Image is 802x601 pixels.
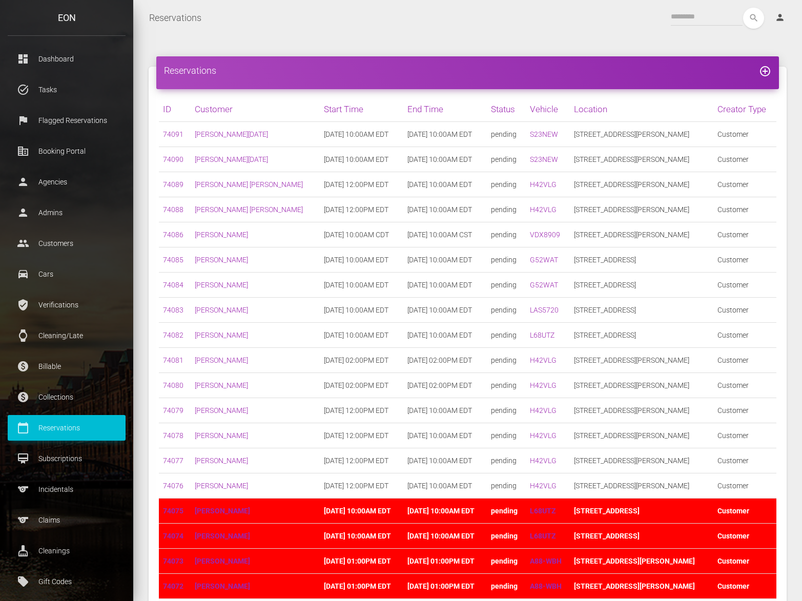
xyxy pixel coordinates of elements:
[163,180,183,189] a: 74089
[570,473,713,499] td: [STREET_ADDRESS][PERSON_NAME]
[403,398,487,423] td: [DATE] 10:00AM EDT
[15,512,118,528] p: Claims
[8,476,126,502] a: sports Incidentals
[195,256,248,264] a: [PERSON_NAME]
[195,356,248,364] a: [PERSON_NAME]
[163,557,183,565] a: 74073
[195,331,248,339] a: [PERSON_NAME]
[163,205,183,214] a: 74088
[403,473,487,499] td: [DATE] 10:00AM EDT
[15,205,118,220] p: Admins
[15,328,118,343] p: Cleaning/Late
[570,97,713,122] th: Location
[530,582,562,590] a: A88-WBH
[487,348,525,373] td: pending
[487,222,525,247] td: pending
[163,231,183,239] a: 74086
[530,482,557,490] a: H42VLG
[320,273,403,298] td: [DATE] 10:00AM EDT
[8,507,126,533] a: sports Claims
[403,524,487,549] td: [DATE] 10:00AM EDT
[15,543,118,558] p: Cleanings
[403,499,487,524] td: [DATE] 10:00AM EDT
[530,406,557,415] a: H42VLG
[195,532,250,540] a: [PERSON_NAME]
[403,222,487,247] td: [DATE] 10:00AM CST
[570,448,713,473] td: [STREET_ADDRESS][PERSON_NAME]
[713,524,776,549] td: Customer
[320,473,403,499] td: [DATE] 12:00PM EDT
[320,373,403,398] td: [DATE] 02:00PM EDT
[15,143,118,159] p: Booking Portal
[487,574,525,599] td: pending
[8,46,126,72] a: dashboard Dashboard
[15,113,118,128] p: Flagged Reservations
[195,507,250,515] a: [PERSON_NAME]
[8,261,126,287] a: drive_eta Cars
[195,180,303,189] a: [PERSON_NAME] [PERSON_NAME]
[320,247,403,273] td: [DATE] 10:00AM EDT
[15,482,118,497] p: Incidentals
[487,298,525,323] td: pending
[320,222,403,247] td: [DATE] 10:00AM CDT
[570,574,713,599] td: [STREET_ADDRESS][PERSON_NAME]
[775,12,785,23] i: person
[195,231,248,239] a: [PERSON_NAME]
[530,381,557,389] a: H42VLG
[8,231,126,256] a: people Customers
[713,97,776,122] th: Creator Type
[320,323,403,348] td: [DATE] 10:00AM EDT
[8,569,126,594] a: local_offer Gift Codes
[530,356,557,364] a: H42VLG
[713,122,776,147] td: Customer
[8,384,126,410] a: paid Collections
[487,423,525,448] td: pending
[320,423,403,448] td: [DATE] 12:00PM EDT
[195,306,248,314] a: [PERSON_NAME]
[320,398,403,423] td: [DATE] 12:00PM EDT
[320,122,403,147] td: [DATE] 10:00AM EDT
[15,174,118,190] p: Agencies
[320,147,403,172] td: [DATE] 10:00AM EDT
[487,373,525,398] td: pending
[320,172,403,197] td: [DATE] 12:00PM EDT
[8,538,126,564] a: cleaning_services Cleanings
[15,82,118,97] p: Tasks
[713,222,776,247] td: Customer
[8,77,126,102] a: task_alt Tasks
[713,398,776,423] td: Customer
[570,524,713,549] td: [STREET_ADDRESS]
[403,247,487,273] td: [DATE] 10:00AM EDT
[713,473,776,499] td: Customer
[195,205,303,214] a: [PERSON_NAME] [PERSON_NAME]
[163,155,183,163] a: 74090
[530,205,557,214] a: H42VLG
[570,273,713,298] td: [STREET_ADDRESS]
[403,373,487,398] td: [DATE] 02:00PM EDT
[403,348,487,373] td: [DATE] 02:00PM EDT
[570,423,713,448] td: [STREET_ADDRESS][PERSON_NAME]
[163,582,183,590] a: 74072
[759,65,771,76] a: add_circle_outline
[487,122,525,147] td: pending
[195,482,248,490] a: [PERSON_NAME]
[8,138,126,164] a: corporate_fare Booking Portal
[15,420,118,436] p: Reservations
[487,147,525,172] td: pending
[713,247,776,273] td: Customer
[530,281,558,289] a: G52WAT
[195,406,248,415] a: [PERSON_NAME]
[163,457,183,465] a: 74077
[570,348,713,373] td: [STREET_ADDRESS][PERSON_NAME]
[320,298,403,323] td: [DATE] 10:00AM EDT
[530,180,557,189] a: H42VLG
[530,457,557,465] a: H42VLG
[163,532,183,540] a: 74074
[570,323,713,348] td: [STREET_ADDRESS]
[713,499,776,524] td: Customer
[8,354,126,379] a: paid Billable
[487,473,525,499] td: pending
[713,348,776,373] td: Customer
[163,482,183,490] a: 74076
[487,499,525,524] td: pending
